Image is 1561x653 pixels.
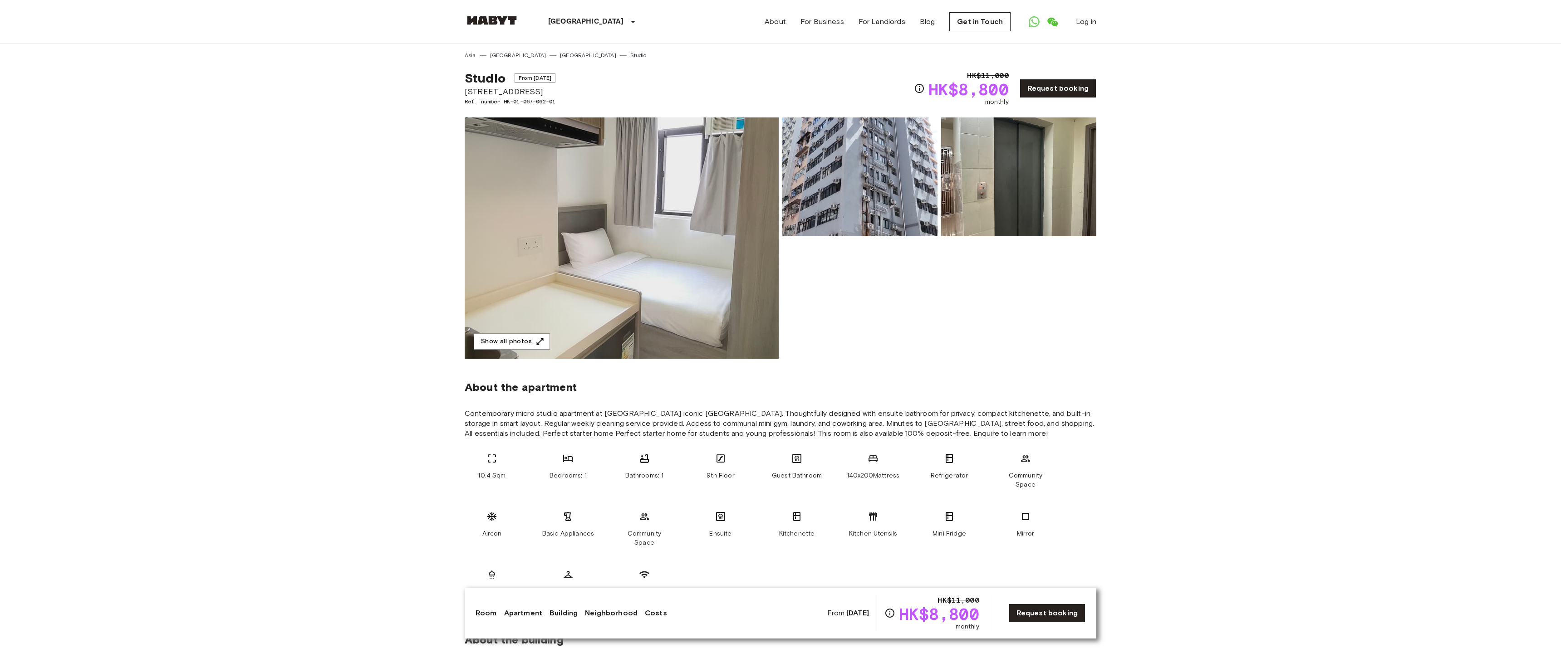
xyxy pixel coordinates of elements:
[846,609,869,617] b: [DATE]
[1009,604,1085,623] a: Request booking
[465,86,555,97] span: [STREET_ADDRESS]
[967,70,1008,81] span: HK$11,000
[772,471,822,480] span: Guest Bathroom
[899,606,979,622] span: HK$8,800
[465,409,1096,439] span: Contemporary micro studio apartment at [GEOGRAPHIC_DATA] iconic [GEOGRAPHIC_DATA]. Thoughtfully d...
[465,633,564,647] span: About the building
[481,587,504,596] span: Shower
[928,81,1009,97] span: HK$8,800
[560,51,616,59] a: [GEOGRAPHIC_DATA]
[985,97,1009,107] span: monthly
[847,471,899,480] span: 140x200Mattress
[515,73,556,83] span: From [DATE]
[938,595,979,606] span: HK$11,000
[504,608,542,619] a: Apartment
[478,471,506,480] span: 10.4 Sqm
[920,16,935,27] a: Blog
[645,608,667,619] a: Costs
[542,529,594,538] span: Basic Appliances
[998,471,1053,489] span: Community Space
[827,608,869,618] span: From:
[476,608,497,619] a: Room
[639,587,650,596] span: Wifi
[585,608,638,619] a: Neighborhood
[465,70,506,86] span: Studio
[800,16,844,27] a: For Business
[914,83,925,94] svg: Check cost overview for full price breakdown. Please note that discounts apply to new joiners onl...
[465,117,779,359] img: Marketing picture of unit HK-01-067-062-01
[474,333,550,350] button: Show all photos
[1025,13,1043,31] a: Open WhatsApp
[941,117,1096,236] img: Picture of unit HK-01-067-062-01
[779,529,815,538] span: Kitchenette
[465,51,476,59] a: Asia
[465,380,577,394] span: About the apartment
[933,529,966,538] span: Mini Fridge
[550,608,578,619] a: Building
[1017,529,1035,538] span: Mirror
[1043,13,1061,31] a: Open WeChat
[707,471,734,480] span: 9th Floor
[849,529,897,538] span: Kitchen Utensils
[465,16,519,25] img: Habyt
[956,622,979,631] span: monthly
[625,471,664,480] span: Bathrooms: 1
[548,16,624,27] p: [GEOGRAPHIC_DATA]
[884,608,895,619] svg: Check cost overview for full price breakdown. Please note that discounts apply to new joiners onl...
[1020,79,1096,98] a: Request booking
[550,471,587,480] span: Bedrooms: 1
[490,51,546,59] a: [GEOGRAPHIC_DATA]
[709,529,731,538] span: Ensuite
[765,16,786,27] a: About
[617,529,672,547] span: Community Space
[1076,16,1096,27] a: Log in
[931,471,968,480] span: Refrigerator
[465,97,555,106] span: Ref. number HK-01-067-062-01
[482,529,502,538] span: Aircon
[782,117,938,236] img: Picture of unit HK-01-067-062-01
[859,16,905,27] a: For Landlords
[949,12,1011,31] a: Get in Touch
[630,51,647,59] a: Studio
[553,587,583,596] span: Wardrobe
